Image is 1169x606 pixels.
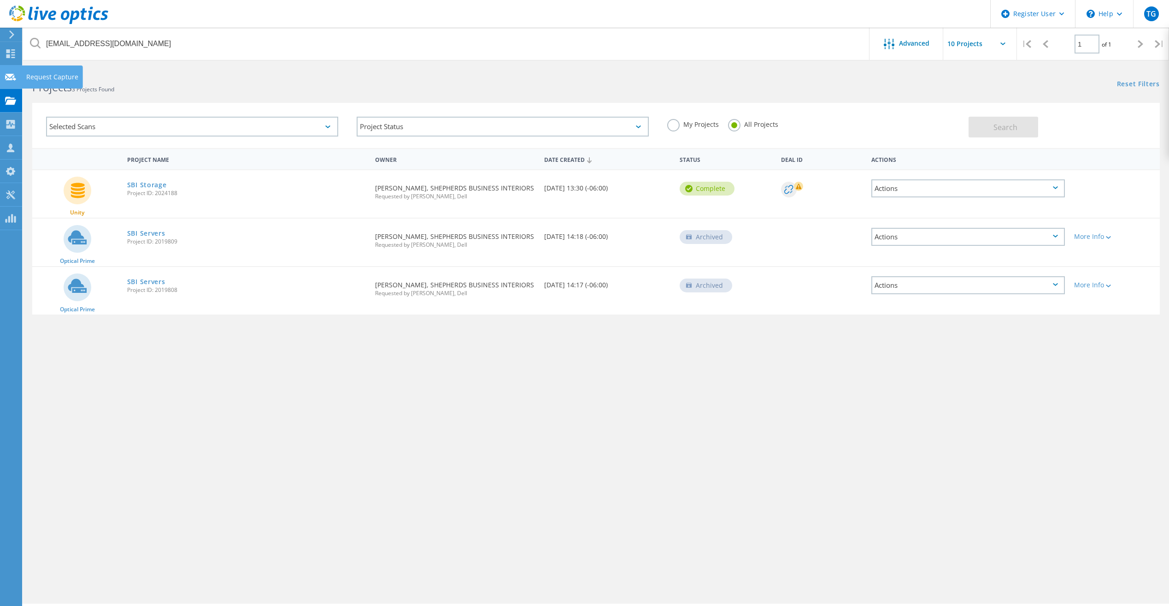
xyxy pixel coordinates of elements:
div: [DATE] 14:17 (-06:00) [540,267,675,297]
div: More Info [1074,282,1155,288]
div: Deal Id [776,150,867,167]
span: Search [993,122,1017,132]
div: Actions [871,228,1065,246]
input: Search projects by name, owner, ID, company, etc [23,28,870,60]
span: Optical Prime [60,307,95,312]
div: Date Created [540,150,675,168]
a: Reset Filters [1117,81,1160,89]
div: Archived [680,279,732,292]
span: Requested by [PERSON_NAME], Dell [375,242,535,248]
a: SBI Servers [127,279,165,285]
div: Complete [680,182,734,196]
span: 3 Projects Found [72,85,114,93]
div: | [1150,28,1169,60]
span: Project ID: 2019809 [127,239,366,244]
span: Project ID: 2019808 [127,287,366,293]
a: Live Optics Dashboard [9,19,108,26]
label: All Projects [728,119,778,128]
div: Project Status [357,117,649,137]
span: Project ID: 2024188 [127,190,366,196]
div: Archived [680,230,732,244]
div: [PERSON_NAME], SHEPHERDS BUSINESS INTERIORS [370,170,540,208]
svg: \n [1087,10,1095,18]
span: Requested by [PERSON_NAME], Dell [375,194,535,199]
div: More Info [1074,233,1155,240]
button: Search [969,117,1038,137]
span: of 1 [1102,41,1111,48]
label: My Projects [667,119,719,128]
div: [DATE] 14:18 (-06:00) [540,219,675,249]
div: [PERSON_NAME], SHEPHERDS BUSINESS INTERIORS [370,267,540,305]
span: Advanced [899,40,929,47]
div: Actions [867,150,1069,167]
a: SBI Servers [127,230,165,237]
div: | [1017,28,1036,60]
div: Owner [370,150,540,167]
span: Optical Prime [60,258,95,264]
div: Actions [871,276,1065,294]
div: [DATE] 13:30 (-06:00) [540,170,675,201]
a: SBI Storage [127,182,167,188]
div: Project Name [123,150,370,167]
div: Request Capture [26,74,78,80]
div: Actions [871,179,1065,197]
span: Requested by [PERSON_NAME], Dell [375,291,535,296]
span: Unity [70,210,84,215]
span: TG [1146,10,1156,18]
div: Status [675,150,776,167]
div: [PERSON_NAME], SHEPHERDS BUSINESS INTERIORS [370,219,540,257]
div: Selected Scans [46,117,338,137]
